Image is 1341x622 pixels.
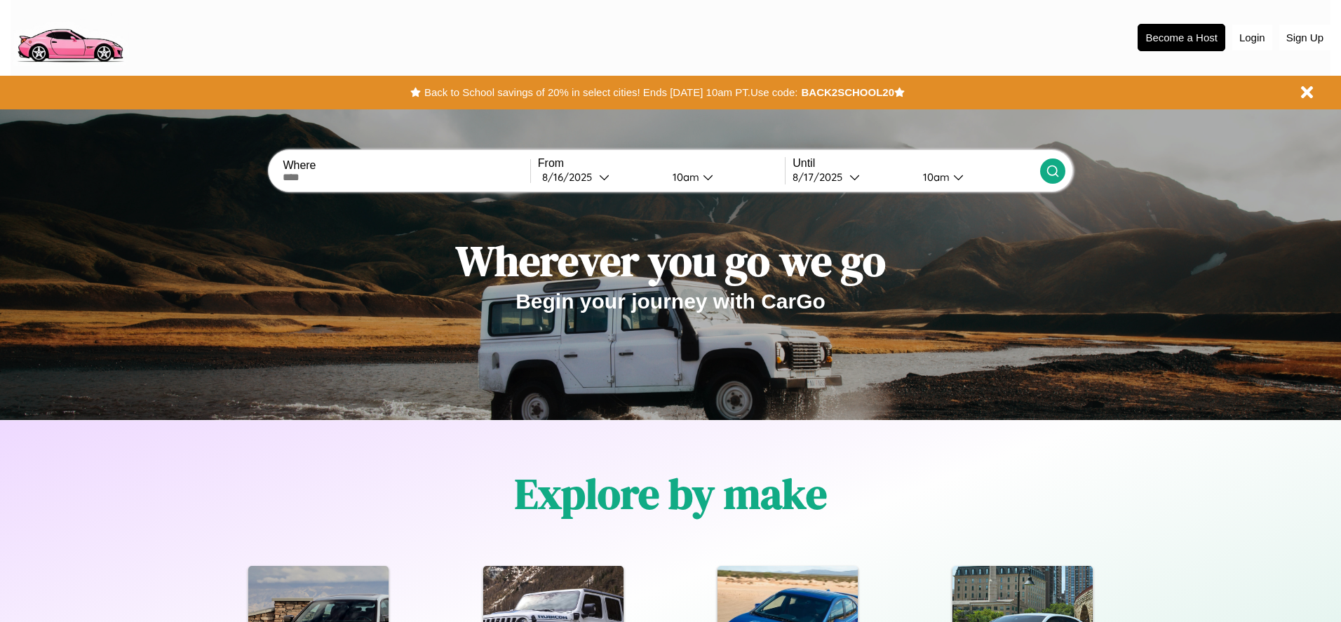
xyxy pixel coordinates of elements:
label: From [538,157,785,170]
b: BACK2SCHOOL20 [801,86,894,98]
div: 8 / 17 / 2025 [793,170,849,184]
button: Become a Host [1138,24,1225,51]
button: Back to School savings of 20% in select cities! Ends [DATE] 10am PT.Use code: [421,83,801,102]
button: 8/16/2025 [538,170,661,184]
button: 10am [912,170,1039,184]
img: logo [11,7,129,66]
label: Until [793,157,1039,170]
button: Login [1232,25,1272,50]
div: 8 / 16 / 2025 [542,170,599,184]
h1: Explore by make [515,465,827,522]
div: 10am [916,170,953,184]
button: 10am [661,170,785,184]
button: Sign Up [1279,25,1330,50]
div: 10am [666,170,703,184]
label: Where [283,159,530,172]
